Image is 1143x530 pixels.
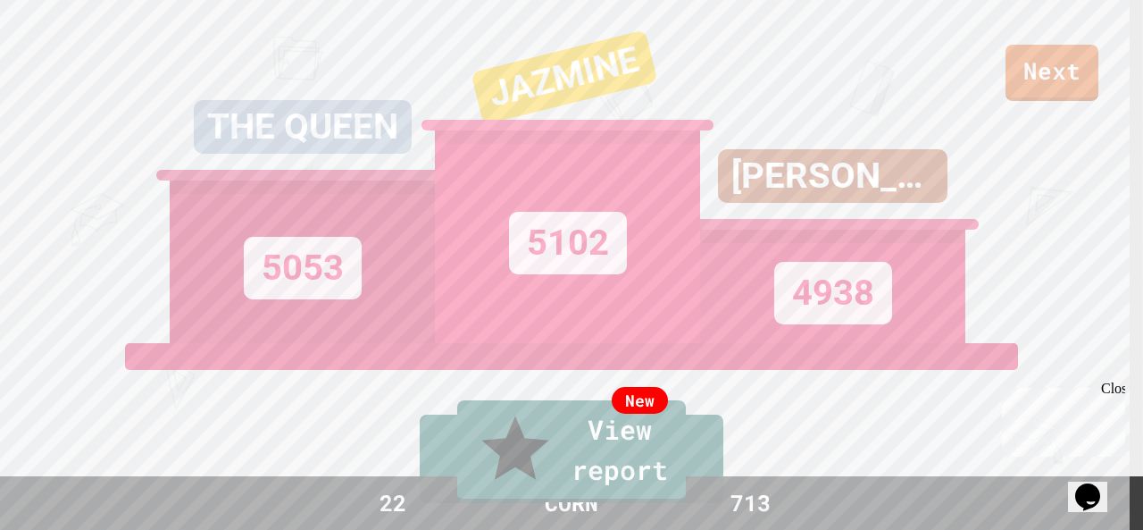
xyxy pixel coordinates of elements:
div: [PERSON_NAME] [718,149,947,203]
div: 5102 [509,212,627,274]
div: 4938 [774,262,892,324]
a: Next [1005,45,1098,101]
a: View report [457,400,686,502]
div: JAZMINE [471,29,658,124]
iframe: chat widget [1068,458,1125,512]
div: New [612,387,668,414]
iframe: chat widget [995,381,1125,457]
div: Chat with us now!Close [7,7,123,114]
div: 5053 [244,237,362,299]
div: THE QUEEN [194,100,412,154]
